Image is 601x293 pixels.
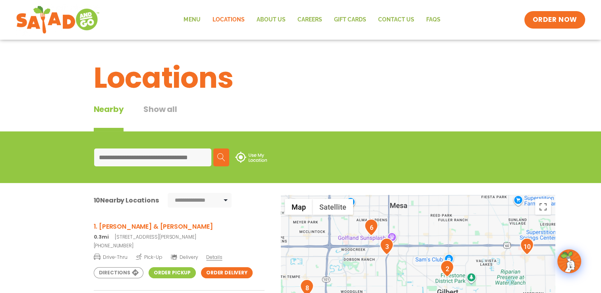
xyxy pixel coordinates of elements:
a: FAQs [420,11,446,29]
button: Show satellite imagery [313,199,353,215]
a: Order Delivery [201,267,253,278]
p: [STREET_ADDRESS][PERSON_NAME] [94,233,265,241]
a: Order Pickup [149,267,196,278]
img: use-location.svg [235,152,267,163]
a: About Us [250,11,291,29]
a: [PHONE_NUMBER] [94,242,265,249]
a: 1. [PERSON_NAME] & [PERSON_NAME] 0.3mi[STREET_ADDRESS][PERSON_NAME] [94,222,265,241]
img: search.svg [217,153,225,161]
h3: 1. [PERSON_NAME] & [PERSON_NAME] [94,222,265,231]
button: Show street map [285,199,313,215]
a: Menu [178,11,206,29]
a: Drive-Thru Pick-Up Delivery Details [94,251,265,261]
div: Tabbed content [94,103,197,131]
div: 3 [380,238,394,255]
span: Drive-Thru [94,253,128,261]
span: Pick-Up [136,253,162,261]
nav: Menu [178,11,446,29]
span: Details [206,254,222,260]
a: Careers [291,11,328,29]
div: Nearby [94,103,124,131]
div: 10 [520,238,534,255]
button: Toggle fullscreen view [535,199,551,215]
a: ORDER NOW [524,11,585,29]
strong: 0.3mi [94,233,109,240]
div: 6 [364,219,378,236]
span: ORDER NOW [532,15,577,25]
a: GIFT CARDS [328,11,372,29]
a: Directions [94,267,143,278]
h1: Locations [94,56,508,99]
a: Locations [206,11,250,29]
div: 2 [440,260,454,277]
button: Show all [143,103,177,131]
img: new-SAG-logo-768×292 [16,4,100,36]
div: Nearby Locations [94,195,159,205]
a: Contact Us [372,11,420,29]
img: wpChatIcon [558,250,580,272]
span: 10 [94,196,100,205]
span: Delivery [170,254,198,261]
